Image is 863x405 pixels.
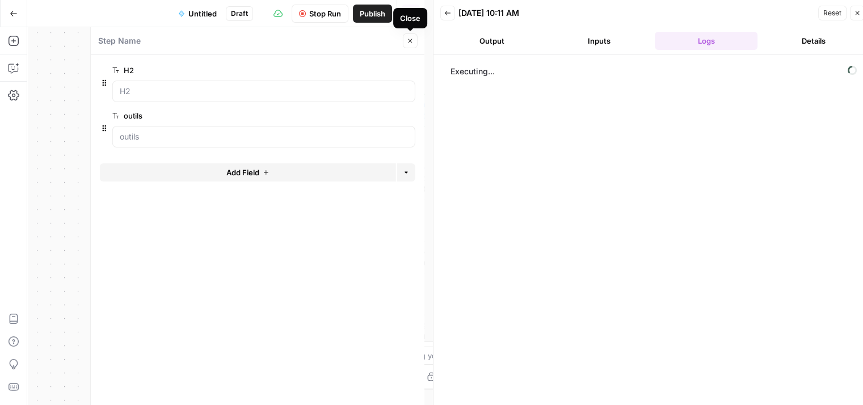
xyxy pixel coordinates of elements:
[226,167,259,178] span: Add Field
[188,8,217,19] span: Untitled
[818,6,847,20] button: Reset
[292,5,348,23] button: Stop Run
[360,8,385,19] span: Publish
[112,65,351,76] label: H2
[655,32,757,50] button: Logs
[120,86,408,97] input: H2
[231,9,248,19] span: Draft
[440,32,543,50] button: Output
[400,12,420,24] div: Close
[112,110,351,121] label: outils
[548,32,650,50] button: Inputs
[447,62,860,81] span: Executing...
[171,5,224,23] button: Untitled
[823,8,841,18] span: Reset
[120,131,408,142] input: outils
[309,8,341,19] span: Stop Run
[353,5,392,23] button: Publish
[100,163,396,182] button: Add Field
